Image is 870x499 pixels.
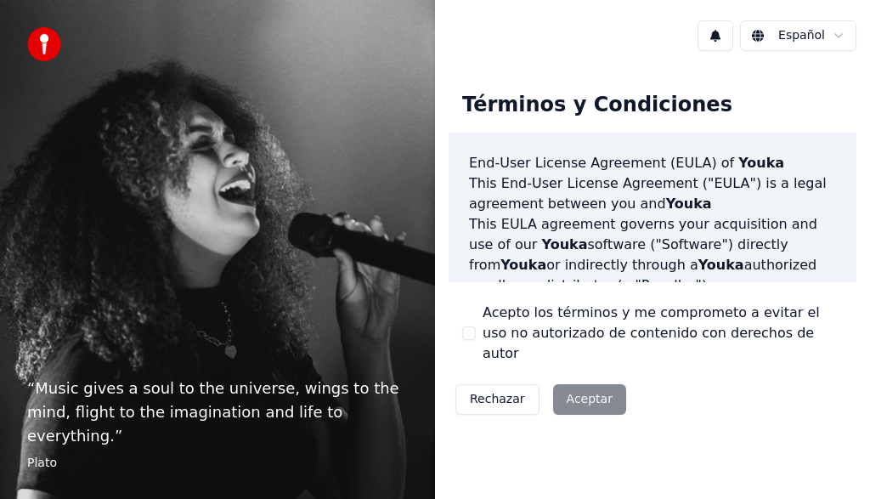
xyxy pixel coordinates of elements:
span: Youka [666,196,712,212]
div: Términos y Condiciones [449,78,746,133]
label: Acepto los términos y me comprometo a evitar el uso no autorizado de contenido con derechos de autor [483,303,843,364]
span: Youka [698,257,744,273]
p: This EULA agreement governs your acquisition and use of our software ("Software") directly from o... [469,214,836,296]
img: youka [27,27,61,61]
button: Rechazar [455,384,540,415]
span: Youka [738,155,784,171]
span: Youka [542,236,588,252]
p: “ Music gives a soul to the universe, wings to the mind, flight to the imagination and life to ev... [27,377,408,448]
span: Youka [500,257,546,273]
h3: End-User License Agreement (EULA) of [469,153,836,173]
p: This End-User License Agreement ("EULA") is a legal agreement between you and [469,173,836,214]
footer: Plato [27,455,408,472]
